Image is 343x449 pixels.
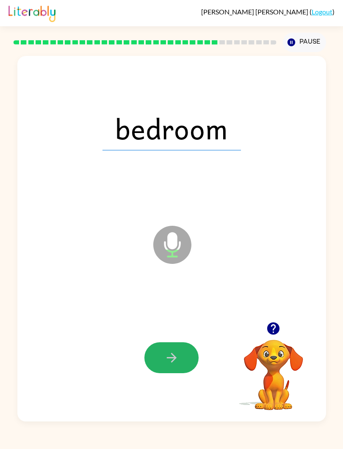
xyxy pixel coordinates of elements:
span: bedroom [102,106,241,150]
img: Literably [8,3,55,22]
a: Logout [312,8,332,16]
span: [PERSON_NAME] [PERSON_NAME] [201,8,310,16]
video: Your browser must support playing .mp4 files to use Literably. Please try using another browser. [231,327,316,411]
div: ( ) [201,8,335,16]
button: Pause [283,33,326,52]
